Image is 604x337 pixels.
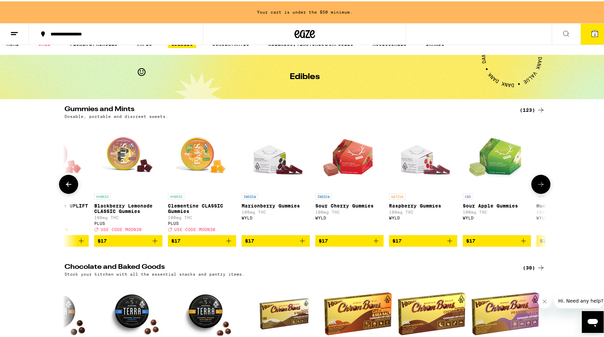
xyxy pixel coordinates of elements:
span: $17 [540,237,549,242]
p: INDICA [242,192,258,198]
span: $17 [319,237,328,242]
p: 100mg THC [315,209,384,213]
img: WYLD - Sour Cherry Gummies [315,121,384,189]
a: Open page for Sour Cherry Gummies from WYLD [315,121,384,234]
button: Add to bag [94,234,162,245]
p: Raspberry Gummies [389,202,457,207]
p: 100mg THC [242,209,310,213]
p: HYBRID [536,192,553,198]
span: $17 [245,237,254,242]
div: WYLD [315,214,384,219]
p: Marionberry Gummies [242,202,310,207]
img: WYLD - Sour Apple Gummies [463,121,531,189]
span: 2 [594,31,596,35]
button: Add to bag [242,234,310,245]
div: WYLD [389,214,457,219]
button: Add to bag [389,234,457,245]
img: WYLD - Raspberry Gummies [389,121,457,189]
img: PLUS - Clementine CLASSIC Gummies [168,121,236,189]
p: INDICA [315,192,332,198]
span: $17 [466,237,475,242]
span: $17 [392,237,402,242]
iframe: Button to launch messaging window [582,310,604,332]
div: PLUS [168,220,236,224]
h1: Edibles [290,72,320,80]
span: USE CODE MOON30 [174,226,215,230]
p: SATIVA [389,192,405,198]
p: Dosable, portable and discreet sweets. [64,113,168,117]
p: HYBRID [168,192,184,198]
p: 100mg THC [463,209,531,213]
p: Sour Cherry Gummies [315,202,384,207]
a: Open page for Clementine CLASSIC Gummies from PLUS [168,121,236,234]
a: (123) [520,105,545,113]
p: 100mg THC [168,214,236,218]
span: $17 [98,237,107,242]
span: $17 [171,237,181,242]
button: Add to bag [315,234,384,245]
p: Stock your kitchen with all the essential snacks and pantry items. [64,271,245,275]
h2: Chocolate and Baked Goods [64,262,512,271]
span: USE CODE MOON30 [101,226,142,230]
button: Add to bag [463,234,531,245]
button: Add to bag [168,234,236,245]
div: WYLD [242,214,310,219]
h2: Gummies and Mints [64,105,512,113]
iframe: Message from company [554,292,604,307]
div: WYLD [463,214,531,219]
img: WYLD - Marionberry Gummies [242,121,310,189]
a: Open page for Raspberry Gummies from WYLD [389,121,457,234]
div: PLUS [94,220,162,224]
p: Blackberry Lemonade CLASSIC Gummies [94,202,162,213]
a: Open page for Sour Apple Gummies from WYLD [463,121,531,234]
p: 100mg THC [94,214,162,218]
img: PLUS - Blackberry Lemonade CLASSIC Gummies [94,121,162,189]
p: Sour Apple Gummies [463,202,531,207]
a: Open page for Blackberry Lemonade CLASSIC Gummies from PLUS [94,121,162,234]
iframe: Close message [538,293,551,307]
a: Open page for Marionberry Gummies from WYLD [242,121,310,234]
p: CBD [463,192,473,198]
p: 100mg THC [389,209,457,213]
p: Clementine CLASSIC Gummies [168,202,236,213]
a: (30) [523,262,545,271]
p: HYBRID [94,192,111,198]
